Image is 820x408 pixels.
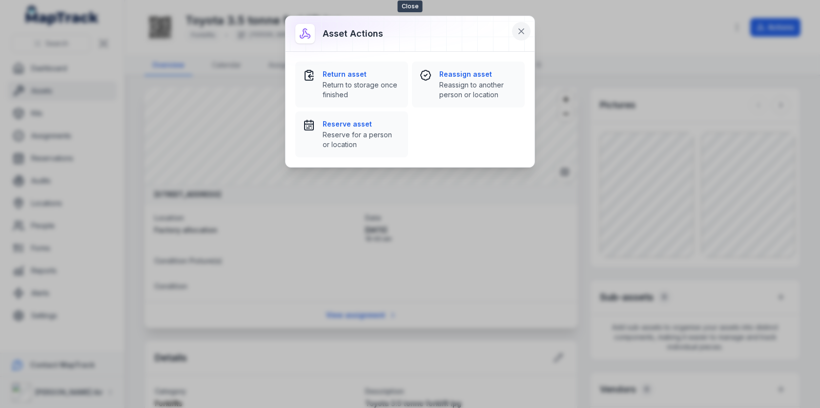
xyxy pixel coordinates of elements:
span: Reserve for a person or location [323,130,400,150]
strong: Return asset [323,69,400,79]
strong: Reassign asset [439,69,517,79]
span: Return to storage once finished [323,80,400,100]
h3: Asset actions [323,27,383,41]
span: Close [398,0,423,12]
button: Return assetReturn to storage once finished [295,62,408,107]
button: Reserve assetReserve for a person or location [295,111,408,157]
button: Reassign assetReassign to another person or location [412,62,525,107]
span: Reassign to another person or location [439,80,517,100]
strong: Reserve asset [323,119,400,129]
